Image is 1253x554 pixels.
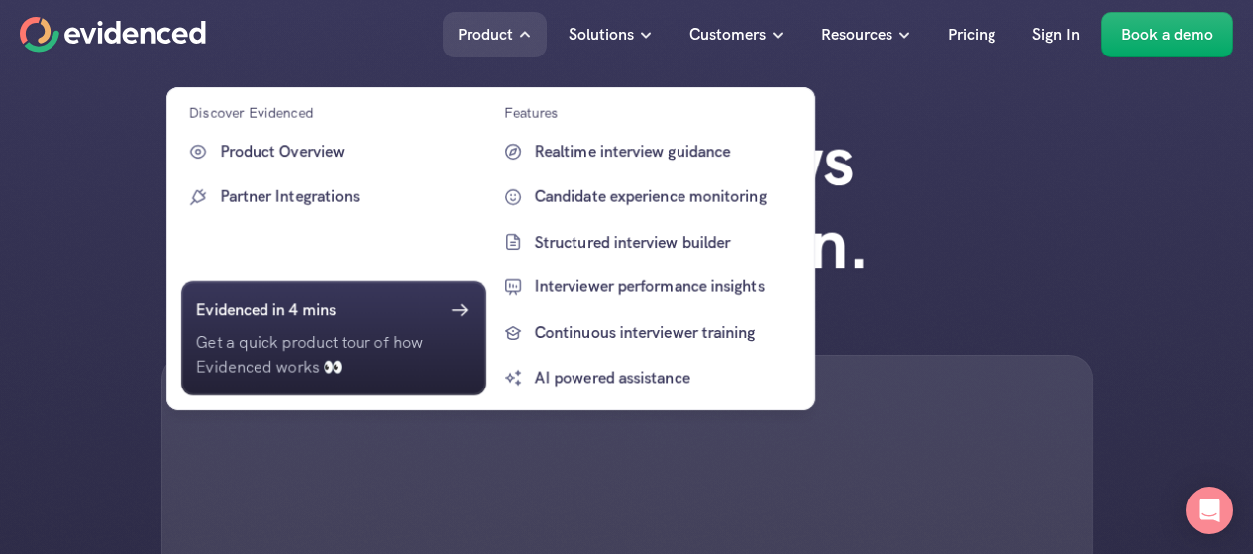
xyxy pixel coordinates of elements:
p: Candidate experience monitoring [535,184,796,210]
a: Pricing [933,12,1010,57]
p: Pricing [948,22,995,48]
a: AI powered assistance [496,360,801,395]
p: Customers [689,22,766,48]
p: Realtime interview guidance [535,139,796,165]
p: AI powered assistance [535,365,796,390]
p: Product [458,22,513,48]
p: Partner Integrations [220,184,481,210]
a: Realtime interview guidance [496,134,801,169]
a: Book a demo [1101,12,1233,57]
p: Resources [821,22,892,48]
div: Open Intercom Messenger [1186,487,1233,534]
p: Sign In [1032,22,1080,48]
a: Structured interview builder [496,224,801,260]
p: Solutions [569,22,634,48]
p: Book a demo [1121,22,1213,48]
a: Evidenced in 4 minsGet a quick product tour of how Evidenced works 👀 [181,281,486,395]
p: Continuous interviewer training [535,320,796,346]
a: Candidate experience monitoring [496,179,801,215]
h1: Run interviews you can rely on. [345,119,909,285]
h6: Evidenced in 4 mins [196,297,336,323]
p: Product Overview [220,139,481,165]
p: Interviewer performance insights [535,275,796,300]
a: Partner Integrations [181,179,486,215]
p: Structured interview builder [535,229,796,255]
p: Get a quick product tour of how Evidenced works 👀 [196,330,471,381]
p: Discover Evidenced [189,102,313,124]
a: Continuous interviewer training [496,315,801,351]
a: Product Overview [181,134,486,169]
a: Interviewer performance insights [496,270,801,305]
a: Home [20,17,206,53]
p: Features [504,102,559,124]
a: Sign In [1017,12,1095,57]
